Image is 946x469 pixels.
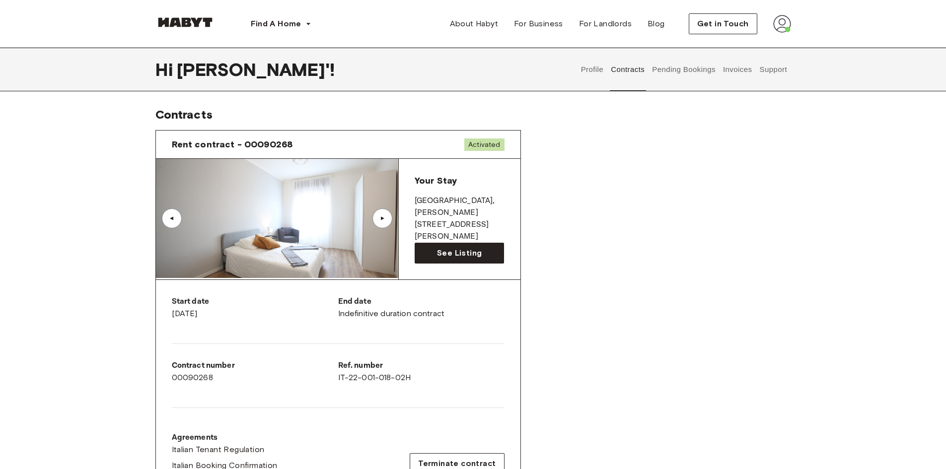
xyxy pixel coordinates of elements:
[172,138,293,150] span: Rent contract - 00090268
[697,18,749,30] span: Get in Touch
[773,15,791,33] img: avatar
[610,48,646,91] button: Contracts
[156,159,398,278] img: Image of the room
[437,247,482,259] span: See Listing
[167,215,177,221] div: ▲
[338,360,505,384] div: IT-22-001-018-02H
[172,360,338,372] p: Contract number
[577,48,791,91] div: user profile tabs
[579,18,632,30] span: For Landlords
[155,17,215,27] img: Habyt
[722,48,753,91] button: Invoices
[243,14,319,34] button: Find A Home
[172,296,338,320] div: [DATE]
[338,360,505,372] p: Ref. number
[172,444,265,456] span: Italian Tenant Regulation
[172,444,278,456] a: Italian Tenant Regulation
[155,107,213,122] span: Contracts
[580,48,605,91] button: Profile
[648,18,665,30] span: Blog
[415,175,457,186] span: Your Stay
[450,18,498,30] span: About Habyt
[415,219,505,243] p: [STREET_ADDRESS][PERSON_NAME]
[415,243,505,264] a: See Listing
[338,296,505,308] p: End date
[571,14,640,34] a: For Landlords
[155,59,177,80] span: Hi
[172,432,278,444] p: Agreements
[177,59,335,80] span: [PERSON_NAME]' !
[640,14,673,34] a: Blog
[689,13,757,34] button: Get in Touch
[442,14,506,34] a: About Habyt
[251,18,301,30] span: Find A Home
[172,296,338,308] p: Start date
[651,48,717,91] button: Pending Bookings
[514,18,563,30] span: For Business
[758,48,789,91] button: Support
[415,195,505,219] p: [GEOGRAPHIC_DATA] , [PERSON_NAME]
[464,138,504,151] span: Activated
[377,215,387,221] div: ▲
[506,14,571,34] a: For Business
[338,296,505,320] div: Indefinitive duration contract
[172,360,338,384] div: 00090268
